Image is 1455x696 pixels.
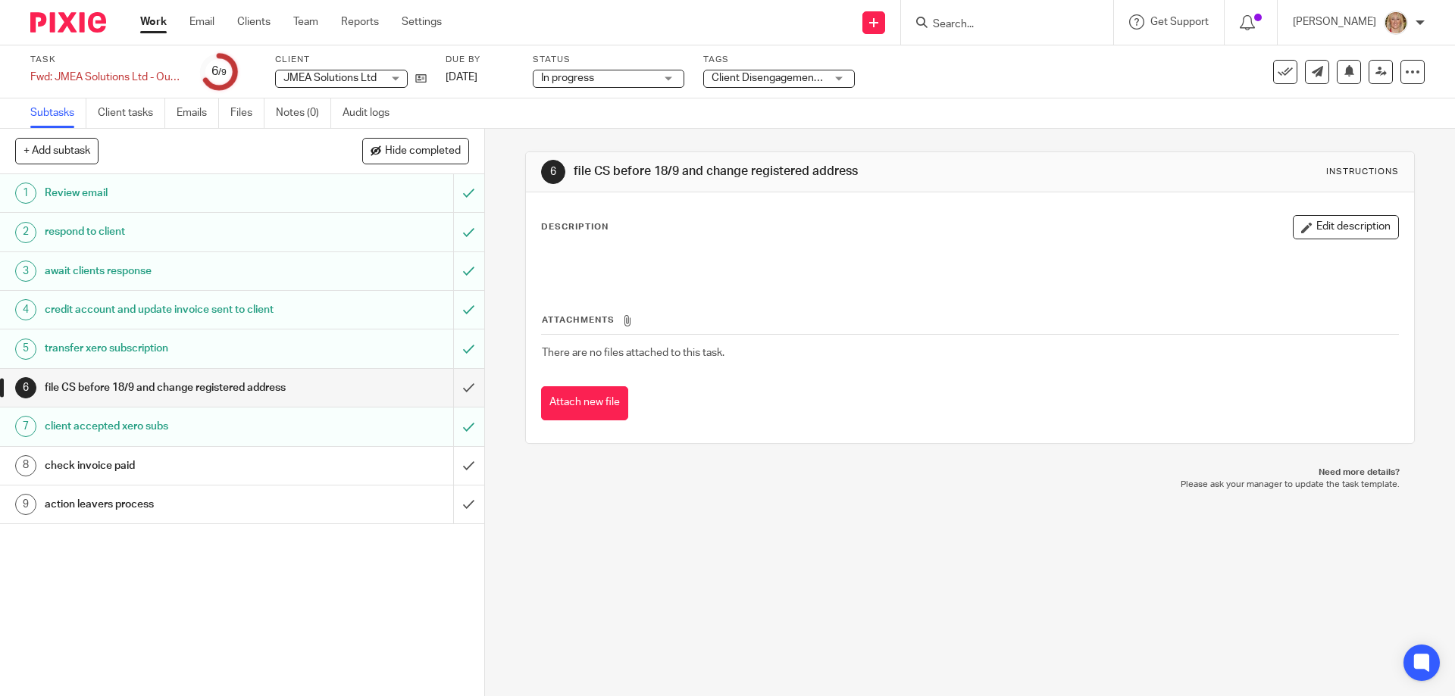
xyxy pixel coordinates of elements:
div: 2 [15,222,36,243]
h1: file CS before 18/9 and change registered address [45,376,307,399]
input: Search [931,18,1068,32]
div: Instructions [1326,166,1399,178]
span: Get Support [1150,17,1209,27]
button: Attach new file [541,386,628,420]
a: Client tasks [98,98,165,128]
div: 7 [15,416,36,437]
span: [DATE] [446,72,477,83]
a: Audit logs [343,98,401,128]
div: Fwd: JMEA Solutions Ltd - Outstanding Overdue Invoices Reminder [30,70,182,85]
h1: action leavers process [45,493,307,516]
a: Subtasks [30,98,86,128]
p: Need more details? [540,467,1399,479]
label: Due by [446,54,514,66]
p: Please ask your manager to update the task template. [540,479,1399,491]
h1: client accepted xero subs [45,415,307,438]
div: 6 [541,160,565,184]
h1: Review email [45,182,307,204]
button: Edit description [1293,215,1399,239]
a: Clients [237,14,271,30]
button: Hide completed [362,138,469,164]
span: Hide completed [385,145,461,158]
small: /9 [218,68,227,76]
a: Notes (0) [276,98,331,128]
span: There are no files attached to this task. [542,348,724,358]
a: Team [293,14,318,30]
span: In progress [541,73,594,83]
a: Emails [177,98,219,128]
button: + Add subtask [15,138,99,164]
div: 3 [15,261,36,282]
label: Status [533,54,684,66]
div: 5 [15,339,36,360]
a: Work [140,14,167,30]
a: Settings [402,14,442,30]
div: 9 [15,494,36,515]
h1: check invoice paid [45,454,307,477]
h1: await clients response [45,260,307,282]
p: Description [541,221,609,233]
div: 6 [15,377,36,398]
img: JW%20photo.JPG [1384,11,1408,35]
label: Task [30,54,182,66]
a: Email [189,14,214,30]
label: Tags [703,54,855,66]
h1: credit account and update invoice sent to client [45,298,307,321]
a: Reports [341,14,379,30]
h1: transfer xero subscription [45,337,307,360]
span: JMEA Solutions Ltd [283,73,377,83]
div: 8 [15,455,36,476]
div: 1 [15,183,36,204]
img: Pixie [30,12,106,33]
div: 4 [15,299,36,320]
label: Client [275,54,427,66]
p: [PERSON_NAME] [1293,14,1376,30]
div: 6 [211,63,227,80]
span: Attachments [542,316,615,324]
h1: respond to client [45,220,307,243]
h1: file CS before 18/9 and change registered address [574,164,1003,179]
span: Client Disengagement + 1 [712,73,834,83]
a: Files [230,98,264,128]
